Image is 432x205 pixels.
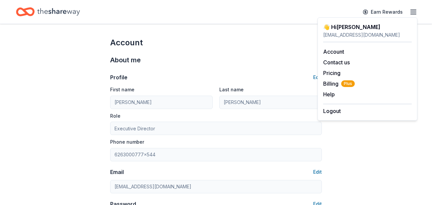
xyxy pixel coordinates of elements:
[110,55,322,65] div: About me
[313,73,322,81] button: Edit
[323,31,412,39] div: [EMAIL_ADDRESS][DOMAIN_NAME]
[323,107,341,115] button: Logout
[110,73,127,81] div: Profile
[341,80,355,87] span: Plus
[323,80,355,88] span: Billing
[323,70,340,76] a: Pricing
[323,48,344,55] a: Account
[110,113,120,119] label: Role
[323,23,412,31] div: 👋 Hi [PERSON_NAME]
[323,90,335,98] button: Help
[323,58,350,66] button: Contact us
[110,86,134,93] label: First name
[313,168,322,176] button: Edit
[110,168,124,176] div: Email
[219,86,244,93] label: Last name
[110,37,322,48] div: Account
[323,80,355,88] button: BillingPlus
[110,139,144,145] label: Phone number
[16,4,80,20] a: Home
[359,6,407,18] a: Earn Rewards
